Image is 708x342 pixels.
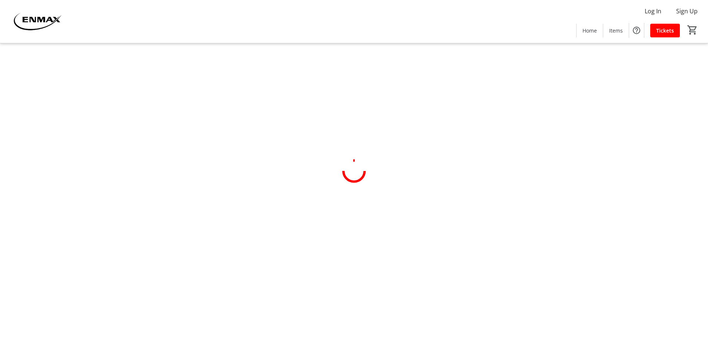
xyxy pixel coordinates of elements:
[670,5,704,17] button: Sign Up
[603,24,629,37] a: Items
[629,23,644,38] button: Help
[639,5,667,17] button: Log In
[4,3,70,40] img: ENMAX 's Logo
[645,7,661,16] span: Log In
[686,23,699,37] button: Cart
[656,27,674,34] span: Tickets
[609,27,623,34] span: Items
[582,27,597,34] span: Home
[676,7,698,16] span: Sign Up
[650,24,680,37] a: Tickets
[577,24,603,37] a: Home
